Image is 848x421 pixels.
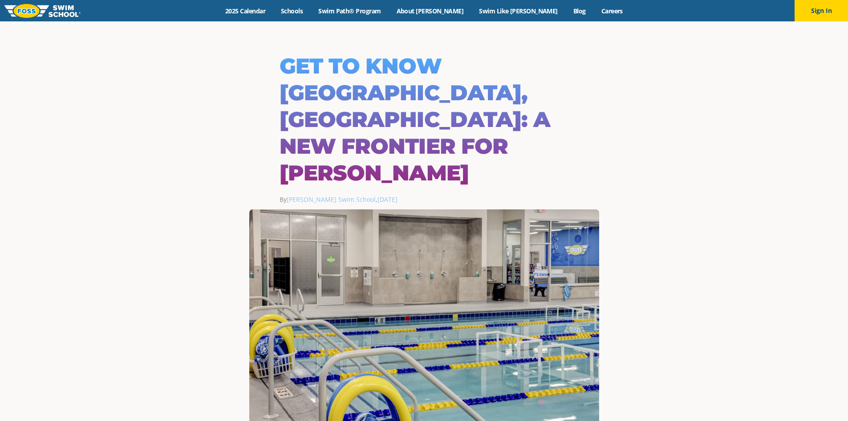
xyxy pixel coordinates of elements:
span: , [376,195,398,204]
a: Swim Like [PERSON_NAME] [471,7,566,15]
a: Swim Path® Program [311,7,389,15]
a: [DATE] [377,195,398,204]
a: About [PERSON_NAME] [389,7,471,15]
a: Blog [565,7,593,15]
a: [PERSON_NAME] Swim School [287,195,376,204]
span: By [280,195,376,204]
a: 2025 Calendar [218,7,273,15]
a: Schools [273,7,311,15]
a: Careers [593,7,630,15]
h1: Get to Know [GEOGRAPHIC_DATA], [GEOGRAPHIC_DATA]: A New Frontier for [PERSON_NAME] [280,53,569,186]
img: FOSS Swim School Logo [4,4,81,18]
